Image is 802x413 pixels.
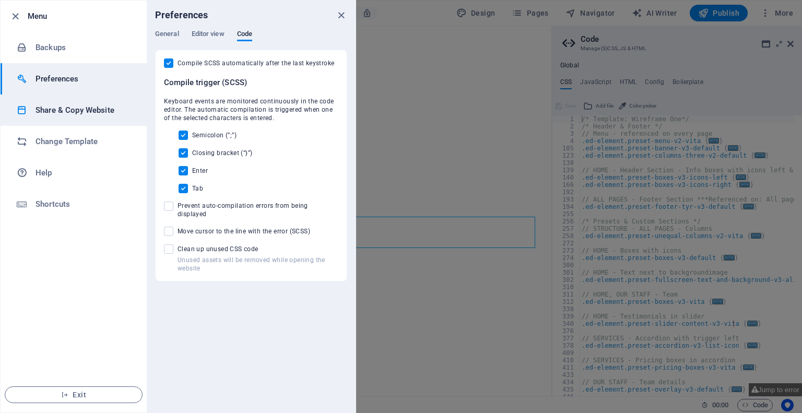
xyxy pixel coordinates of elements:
span: Prevent auto-compilation errors from being displayed [178,202,338,218]
span: Closing bracket (“}”) [192,149,252,157]
h6: Preferences [36,73,132,85]
h6: Compile trigger (SCSS) [164,76,338,89]
button: close [335,9,347,21]
span: Compile SCSS automatically after the last keystroke [178,59,334,67]
h6: Shortcuts [36,198,132,210]
span: Semicolon (”;”) [192,131,237,139]
span: Tab [192,184,203,193]
span: Keyboard events are monitored continuously in the code editor. The automatic compilation is trigg... [164,97,338,122]
h6: Help [36,167,132,179]
span: Enter [192,167,208,175]
span: Clean up unused CSS code [178,245,338,253]
h6: Menu [28,10,138,22]
button: Exit [5,386,143,403]
span: Move cursor to the line with the error (SCSS) [178,227,310,235]
p: Unused assets will be removed while opening the website [178,256,338,273]
span: Editor view [192,28,225,42]
span: Exit [14,391,134,399]
a: Help [1,157,147,188]
div: Preferences [155,30,347,50]
h6: Share & Copy Website [36,104,132,116]
a: Skip to main content [4,4,74,13]
span: General [155,28,179,42]
h6: Change Template [36,135,132,148]
h6: Backups [36,41,132,54]
span: Code [237,28,252,42]
h6: Preferences [155,9,208,21]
